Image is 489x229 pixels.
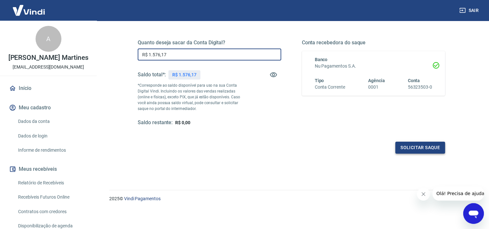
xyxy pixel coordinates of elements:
[463,203,484,224] iframe: Botão para abrir a janela de mensagens
[124,196,161,201] a: Vindi Pagamentos
[13,64,84,71] p: [EMAIL_ADDRESS][DOMAIN_NAME]
[417,188,430,201] iframe: Fechar mensagem
[16,191,89,204] a: Recebíveis Futuros Online
[138,39,281,46] h5: Quanto deseja sacar da Conta Digital?
[408,84,432,91] h6: 56323503-0
[315,63,432,70] h6: Nu Pagamentos S.A.
[368,84,385,91] h6: 0001
[315,57,328,62] span: Banco
[16,115,89,128] a: Dados da conta
[138,119,173,126] h5: Saldo restante:
[8,162,89,176] button: Meus recebíveis
[432,186,484,201] iframe: Mensagem da empresa
[408,78,420,83] span: Conta
[368,78,385,83] span: Agência
[16,144,89,157] a: Informe de rendimentos
[138,71,166,78] h5: Saldo total*:
[175,120,190,125] span: R$ 0,00
[16,176,89,190] a: Relatório de Recebíveis
[16,129,89,143] a: Dados de login
[315,78,324,83] span: Tipo
[395,142,445,154] button: Solicitar saque
[458,5,481,16] button: Sair
[302,39,445,46] h5: Conta recebedora do saque
[4,5,54,10] span: Olá! Precisa de ajuda?
[8,54,89,61] p: [PERSON_NAME] Martines
[109,195,473,202] p: 2025 ©
[36,26,61,52] div: A
[16,205,89,218] a: Contratos com credores
[138,82,245,112] p: *Corresponde ao saldo disponível para uso na sua Conta Digital Vindi. Incluindo os valores das ve...
[8,0,50,20] img: Vindi
[315,84,345,91] h6: Conta Corrente
[8,101,89,115] button: Meu cadastro
[8,81,89,95] a: Início
[172,71,196,78] p: R$ 1.576,17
